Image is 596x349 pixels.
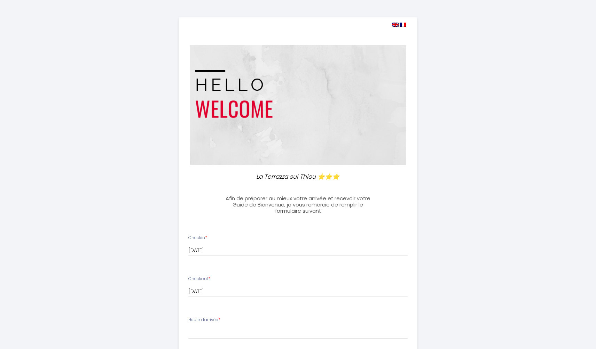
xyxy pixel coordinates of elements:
img: en.png [392,23,399,27]
label: Checkin [188,235,207,241]
p: La Terrazza sul Thiou ⭐⭐⭐ [223,172,372,181]
img: fr.png [400,23,406,27]
label: Heure d'arrivée [188,317,220,323]
h3: Afin de préparer au mieux votre arrivée et recevoir votre Guide de Bienvenue, je vous remercie de... [220,195,375,214]
label: Checkout [188,276,210,282]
